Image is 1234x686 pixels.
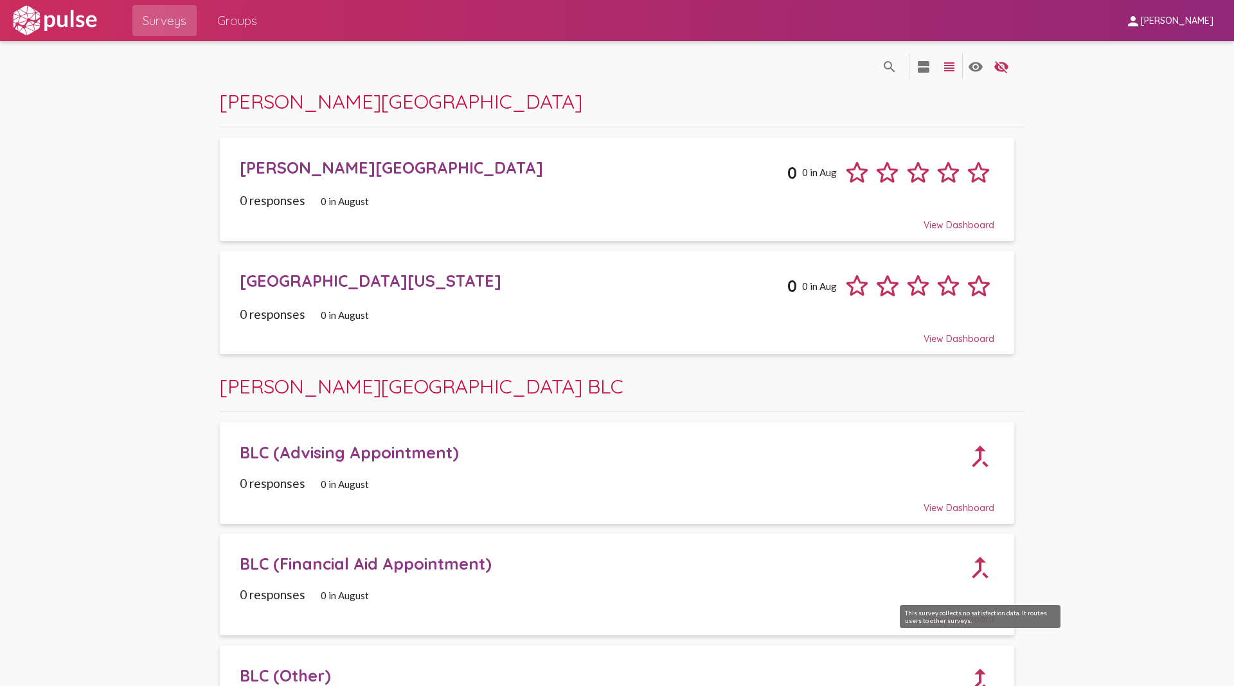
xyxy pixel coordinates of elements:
[994,59,1009,75] mat-icon: language
[952,428,1008,485] mat-icon: call_merge
[321,590,369,601] span: 0 in August
[963,53,988,79] button: language
[220,422,1015,523] a: BLC (Advising Appointment)0 responses0 in AugustView Dashboard
[132,5,197,36] a: Surveys
[1125,14,1141,29] mat-icon: person
[911,53,936,79] button: language
[1141,15,1213,27] span: [PERSON_NAME]
[882,59,897,75] mat-icon: language
[240,193,305,208] span: 0 responses
[240,665,966,685] div: BLC (Other)
[988,53,1014,79] button: language
[802,167,837,178] span: 0 in Aug
[942,59,957,75] mat-icon: language
[240,158,787,177] div: [PERSON_NAME][GEOGRAPHIC_DATA]
[968,59,983,75] mat-icon: language
[220,138,1015,241] a: [PERSON_NAME][GEOGRAPHIC_DATA]00 in Aug0 responses0 in AugustView Dashboard
[220,534,1015,635] a: BLC (Financial Aid Appointment)0 responses0 in AugustView Dashboard
[952,539,1008,596] mat-icon: call_merge
[787,276,797,296] span: 0
[220,374,623,399] span: [PERSON_NAME][GEOGRAPHIC_DATA] BLC
[240,602,994,625] div: View Dashboard
[143,9,186,32] span: Surveys
[916,59,931,75] mat-icon: language
[220,89,582,114] span: [PERSON_NAME][GEOGRAPHIC_DATA]
[321,195,369,207] span: 0 in August
[240,491,994,514] div: View Dashboard
[787,163,797,183] span: 0
[240,271,787,291] div: [GEOGRAPHIC_DATA][US_STATE]
[802,280,837,292] span: 0 in Aug
[207,5,267,36] a: Groups
[1115,8,1224,32] button: [PERSON_NAME]
[240,476,305,491] span: 0 responses
[220,251,1015,354] a: [GEOGRAPHIC_DATA][US_STATE]00 in Aug0 responses0 in AugustView Dashboard
[321,309,369,321] span: 0 in August
[240,208,994,231] div: View Dashboard
[240,321,994,345] div: View Dashboard
[877,53,902,79] button: language
[240,554,966,573] div: BLC (Financial Aid Appointment)
[217,9,257,32] span: Groups
[240,442,966,462] div: BLC (Advising Appointment)
[10,5,99,37] img: white-logo.svg
[240,587,305,602] span: 0 responses
[240,307,305,321] span: 0 responses
[321,478,369,490] span: 0 in August
[936,53,962,79] button: language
